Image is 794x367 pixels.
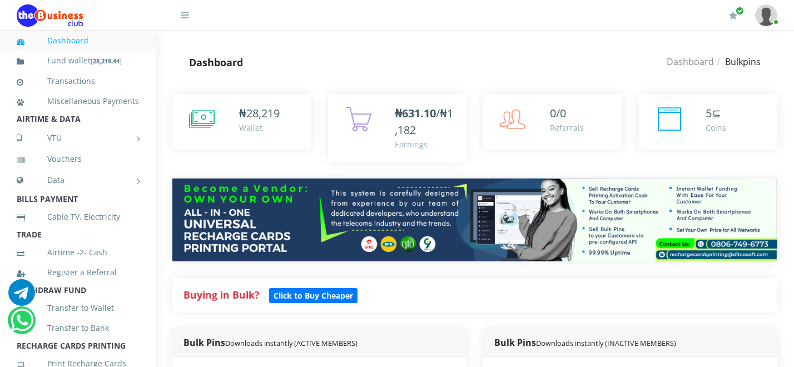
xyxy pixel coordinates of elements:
[729,11,737,20] i: Renew/Upgrade Subscription
[172,94,311,150] a: ₦28,219 Wallet
[225,338,358,348] small: Downloads instantly (ACTIVE MEMBERS)
[17,204,139,230] a: Cable TV, Electricity
[483,94,622,150] a: 0/0 Referrals
[246,106,280,121] span: 28,219
[93,57,120,65] b: 28,219.44
[706,105,726,122] div: ⊆
[239,105,280,122] div: ₦
[17,68,139,94] a: Transactions
[11,315,33,334] a: Chat for support
[183,336,358,349] strong: Bulk Pins
[736,7,744,15] span: Renew/Upgrade Subscription
[17,166,139,194] a: Data
[714,55,761,68] li: Bulkpins
[183,288,259,301] strong: Buying in Bulk?
[17,240,139,265] a: Airtime -2- Cash
[395,138,456,150] div: Earnings
[269,288,358,301] a: Click to Buy Cheaper
[706,122,726,133] div: Coins
[395,106,436,121] b: ₦631.10
[172,178,777,261] img: multitenant_rcp.png
[550,122,584,133] div: Referrals
[395,106,453,137] span: /₦1,182
[17,28,139,53] a: Dashboard
[550,106,566,121] span: 0/0
[706,106,712,121] span: 5
[17,315,139,341] a: Transfer to Bank
[17,88,139,114] a: Miscellaneous Payments
[274,290,353,301] b: Click to Buy Cheaper
[494,336,676,349] strong: Bulk Pins
[667,56,714,68] a: Dashboard
[91,57,122,65] small: [ ]
[17,48,139,74] a: Fund wallet[28,219.44]
[17,4,83,27] img: Logo
[17,146,139,172] a: Vouchers
[328,94,467,162] a: ₦631.10/₦1,182 Earnings
[8,287,35,306] a: Chat for support
[17,124,139,152] a: VTU
[189,56,243,69] strong: Dashboard
[17,295,139,321] a: Transfer to Wallet
[755,4,777,26] img: User
[17,260,139,285] a: Register a Referral
[536,338,676,348] small: Downloads instantly (INACTIVE MEMBERS)
[239,122,280,133] div: Wallet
